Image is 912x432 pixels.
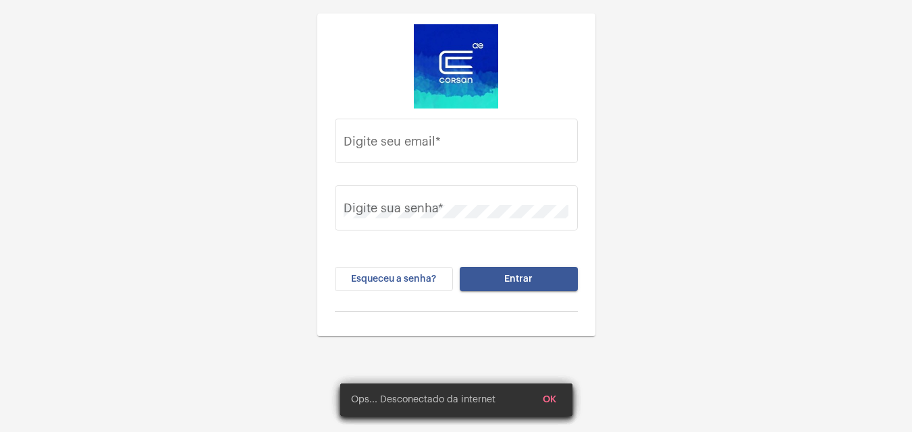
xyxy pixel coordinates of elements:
[543,395,556,404] span: OK
[351,393,495,406] span: Ops... Desconectado da internet
[351,274,436,284] span: Esqueceu a senha?
[335,267,453,291] button: Esqueceu a senha?
[504,274,533,284] span: Entrar
[460,267,578,291] button: Entrar
[414,24,498,109] img: d4669ae0-8c07-2337-4f67-34b0df7f5ae4.jpeg
[344,137,568,151] input: Digite seu email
